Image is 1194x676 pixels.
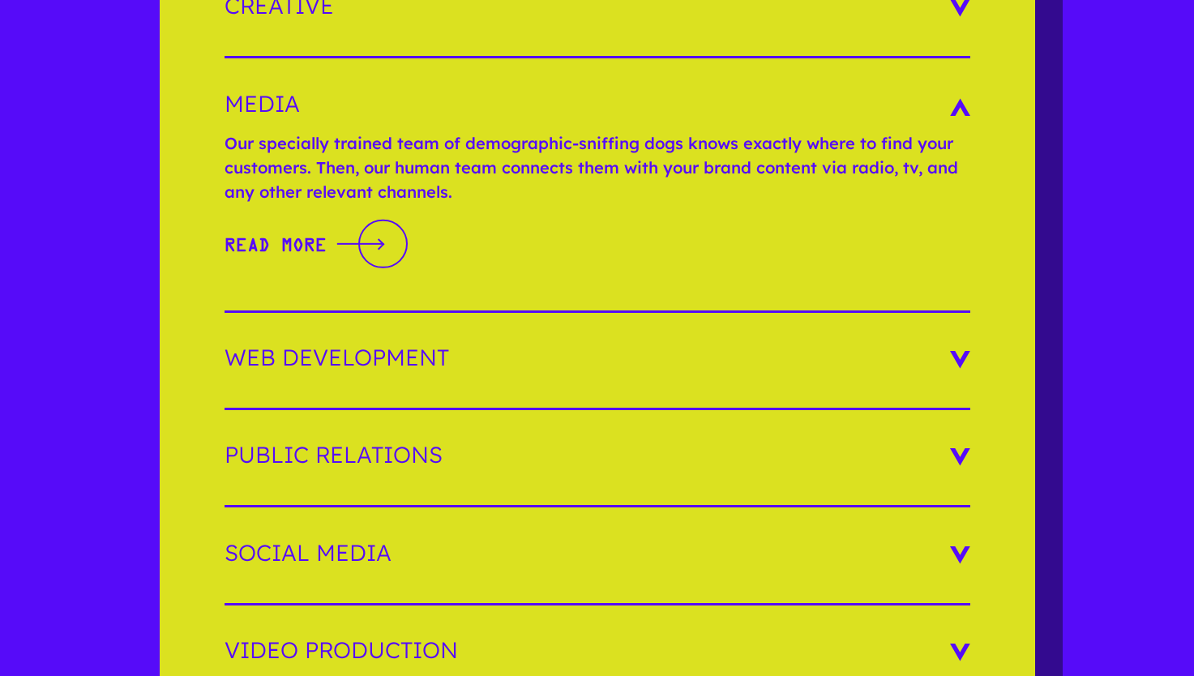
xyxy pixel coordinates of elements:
[266,8,305,47] div: Minimize live chat window
[225,115,970,272] div: Our specially trained team of demographic-sniffing dogs knows exactly where to find your customer...
[225,217,408,272] a: Read MoreRead More
[225,541,970,564] h3: Social Media
[28,97,68,106] img: logo_Zg8I0qSkbAqR2WFHt3p6CTuqpyXMFPubPcD2OT02zFN43Cy9FUNNG3NEPhM_Q1qe_.png
[238,499,294,521] em: Submit
[34,204,283,368] span: We are offline. Please leave us a message.
[8,443,309,499] textarea: Type your message and click 'Submit'
[225,443,970,466] h3: Public Relations
[225,346,970,369] h3: Web Development
[127,425,206,436] em: Driven by SalesIQ
[225,92,970,115] h3: Media
[112,426,123,435] img: salesiqlogo_leal7QplfZFryJ6FIlVepeu7OftD7mt8q6exU6-34PB8prfIgodN67KcxXM9Y7JQ_.png
[84,91,272,112] div: Leave a message
[225,639,970,661] h3: Video Production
